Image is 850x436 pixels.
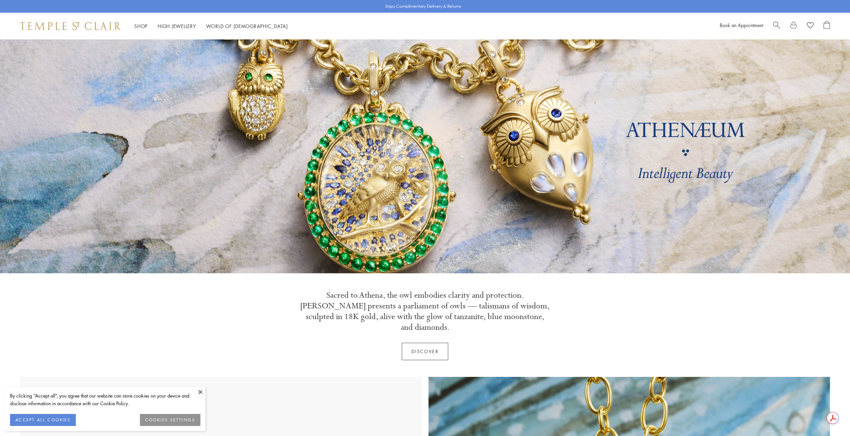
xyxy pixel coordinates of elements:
img: Temple St. Clair [20,22,121,30]
a: Discover [402,343,449,360]
button: COOKIES SETTINGS [140,414,200,426]
a: World of [DEMOGRAPHIC_DATA]World of [DEMOGRAPHIC_DATA] [206,23,288,29]
p: Enjoy Complimentary Delivery & Returns [385,3,461,10]
p: Sacred to Athena, the owl embodies clarity and protection. [PERSON_NAME] presents a parliament of... [300,290,550,333]
a: High JewelleryHigh Jewellery [158,23,196,29]
a: Search [773,21,780,31]
a: Book an Appointment [720,22,763,28]
nav: Main navigation [134,22,288,30]
a: ShopShop [134,23,148,29]
a: View Wishlist [807,21,814,31]
button: ACCEPT ALL COOKIES [10,414,76,426]
a: Open Shopping Bag [824,21,830,31]
div: By clicking “Accept all”, you agree that our website can store cookies on your device and disclos... [10,392,200,407]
